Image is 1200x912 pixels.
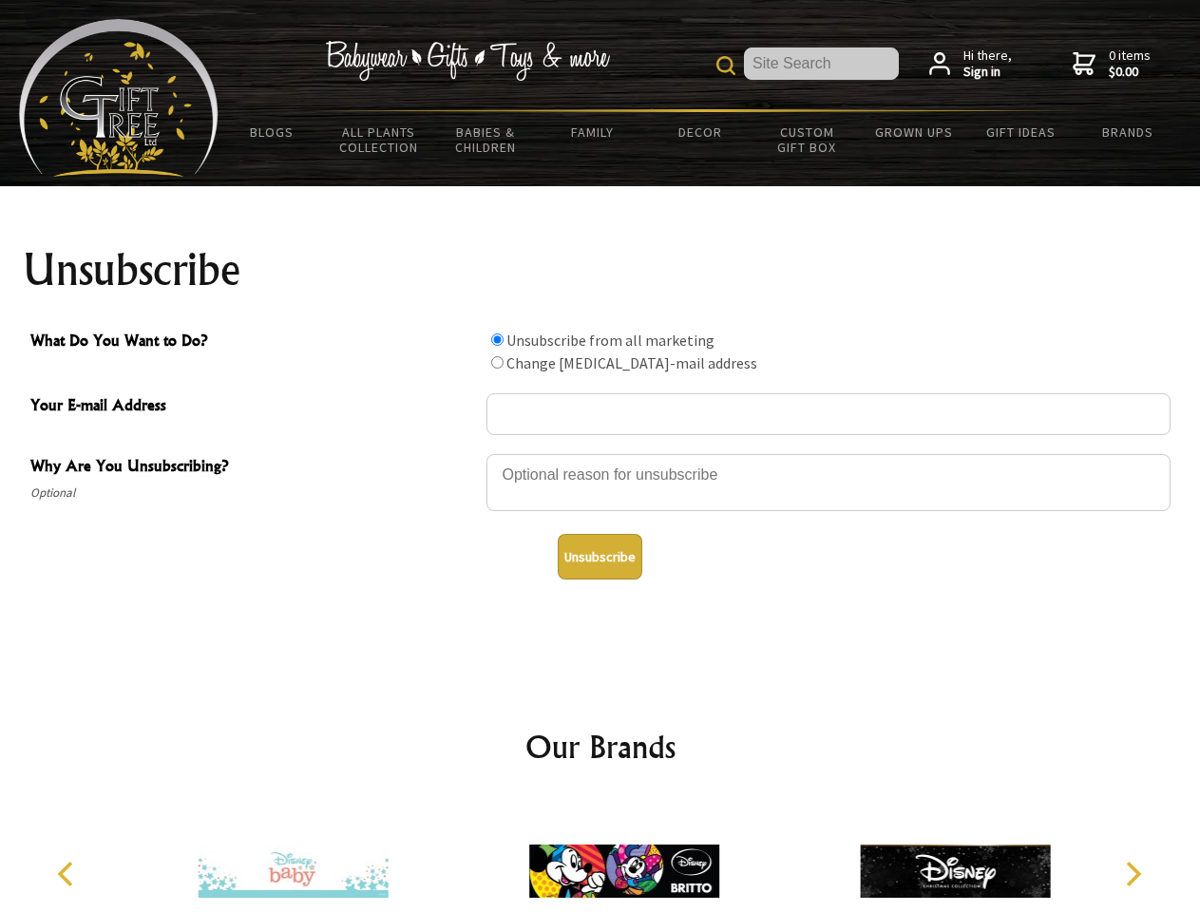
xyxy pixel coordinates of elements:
[1112,853,1153,895] button: Next
[1109,47,1151,81] span: 0 items
[486,393,1171,435] input: Your E-mail Address
[1075,112,1182,152] a: Brands
[30,454,477,482] span: Why Are You Unsubscribing?
[753,112,861,167] a: Custom Gift Box
[19,19,219,177] img: Babyware - Gifts - Toys and more...
[1073,47,1151,81] a: 0 items$0.00
[432,112,540,167] a: Babies & Children
[491,356,504,369] input: What Do You Want to Do?
[744,47,899,80] input: Site Search
[558,534,642,579] button: Unsubscribe
[23,247,1178,293] h1: Unsubscribe
[963,47,1012,81] span: Hi there,
[1109,64,1151,81] strong: $0.00
[540,112,647,152] a: Family
[326,112,433,167] a: All Plants Collection
[716,56,735,75] img: product search
[325,41,610,81] img: Babywear - Gifts - Toys & more
[506,331,714,350] label: Unsubscribe from all marketing
[219,112,326,152] a: BLOGS
[929,47,1012,81] a: Hi there,Sign in
[963,64,1012,81] strong: Sign in
[30,482,477,504] span: Optional
[491,333,504,346] input: What Do You Want to Do?
[506,353,757,372] label: Change [MEDICAL_DATA]-mail address
[38,724,1163,769] h2: Our Brands
[967,112,1075,152] a: Gift Ideas
[30,329,477,356] span: What Do You Want to Do?
[860,112,967,152] a: Grown Ups
[30,393,477,421] span: Your E-mail Address
[646,112,753,152] a: Decor
[486,454,1171,511] textarea: Why Are You Unsubscribing?
[48,853,89,895] button: Previous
